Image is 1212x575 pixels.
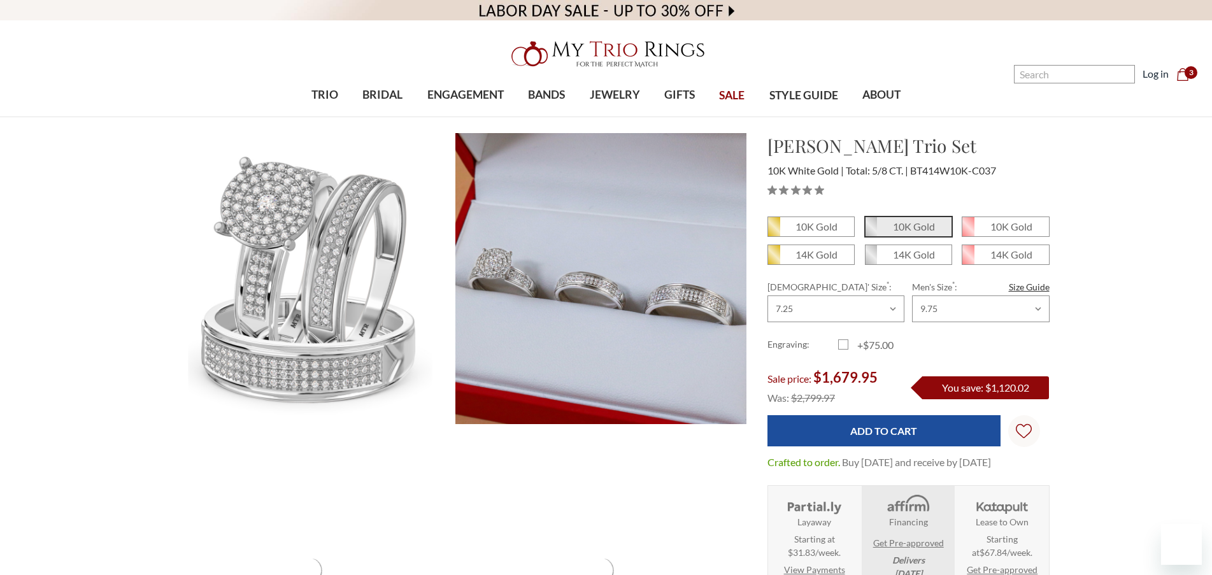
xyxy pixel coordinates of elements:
[962,217,1048,236] span: 10K Rose Gold
[311,87,338,103] span: TRIO
[862,87,901,103] span: ABOUT
[1009,280,1050,294] a: Size Guide
[767,392,789,404] span: Was:
[791,392,835,404] span: $2,799.97
[767,280,904,294] label: [DEMOGRAPHIC_DATA]' Size :
[652,75,707,116] a: GIFTS
[719,87,745,104] span: SALE
[376,116,389,117] button: submenu toggle
[893,220,935,232] em: 10K Gold
[664,87,695,103] span: GIFTS
[795,220,838,232] em: 10K Gold
[893,248,935,260] em: 14K Gold
[352,34,860,75] a: My Trio Rings
[427,87,504,103] span: ENGAGEMENT
[866,217,952,236] span: 10K White Gold
[875,116,888,117] button: submenu toggle
[540,116,553,117] button: submenu toggle
[1176,66,1197,82] a: Cart with 0 items
[1143,66,1169,82] a: Log in
[767,164,844,176] span: 10K White Gold
[973,493,1032,515] img: Katapult
[788,532,841,559] span: Starting at $31.83/week.
[608,116,621,117] button: submenu toggle
[318,116,331,117] button: submenu toggle
[976,515,1029,529] strong: Lease to Own
[1161,524,1202,565] iframe: Button to launch messaging window
[889,515,928,529] strong: Financing
[795,248,838,260] em: 14K Gold
[164,133,455,424] img: Photo of Gracie 5/8 ct tw. Diamond Round Cluster Trio Set 10K White Gold [BT414W-C037]
[768,217,854,236] span: 10K Yellow Gold
[577,75,652,116] a: JEWELRY
[590,87,640,103] span: JEWELRY
[707,75,757,117] a: SALE
[673,116,686,117] button: submenu toggle
[528,87,565,103] span: BANDS
[757,75,850,117] a: STYLE GUIDE
[838,337,909,353] label: +$75.00
[1176,68,1189,81] svg: cart.cart_preview
[455,133,746,424] img: Photo of Gracie 5/8 ct tw. Diamond Round Cluster Trio Set 10K White Gold [BT414W-C037]
[866,245,952,264] span: 14K White Gold
[299,75,350,116] a: TRIO
[350,75,415,116] a: BRIDAL
[769,87,838,104] span: STYLE GUIDE
[850,75,913,116] a: ABOUT
[797,515,831,529] strong: Layaway
[990,248,1032,260] em: 14K Gold
[1008,415,1040,447] a: Wish Lists
[980,547,1030,558] span: $67.84/week
[962,245,1048,264] span: 14K Rose Gold
[846,164,908,176] span: Total: 5/8 CT.
[504,34,708,75] img: My Trio Rings
[459,116,472,117] button: submenu toggle
[785,493,844,515] img: Layaway
[878,493,938,515] img: Affirm
[990,220,1032,232] em: 10K Gold
[960,532,1044,559] span: Starting at .
[1016,383,1032,479] svg: Wish Lists
[767,132,1050,159] h1: [PERSON_NAME] Trio Set
[1185,66,1197,79] span: 3
[910,164,996,176] span: BT414W10K-C037
[942,381,1029,394] span: You save: $1,120.02
[767,373,811,385] span: Sale price:
[516,75,577,116] a: BANDS
[767,415,1001,446] input: Add to Cart
[813,369,878,386] span: $1,679.95
[767,455,840,470] dt: Crafted to order.
[362,87,403,103] span: BRIDAL
[767,337,838,353] label: Engraving:
[842,455,991,470] dd: Buy [DATE] and receive by [DATE]
[873,536,944,550] a: Get Pre-approved
[1014,65,1135,83] input: Search and use arrows or TAB to navigate results
[912,280,1049,294] label: Men's Size :
[415,75,516,116] a: ENGAGEMENT
[768,245,854,264] span: 14K Yellow Gold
